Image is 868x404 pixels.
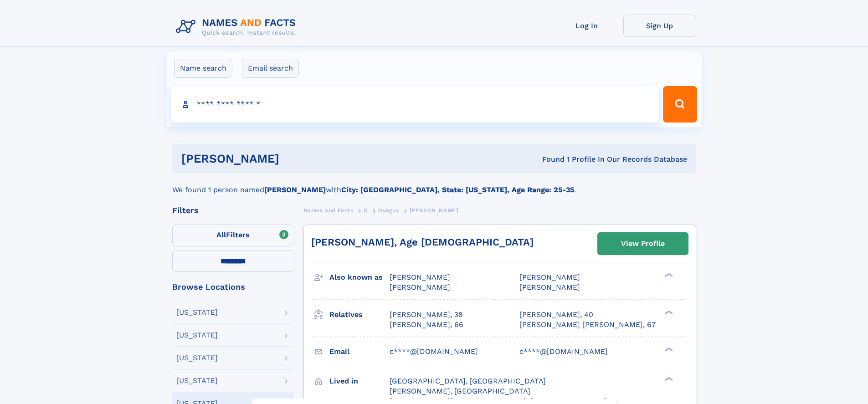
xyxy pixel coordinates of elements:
[242,59,299,78] label: Email search
[550,15,623,37] a: Log In
[172,206,294,215] div: Filters
[329,344,390,359] h3: Email
[390,283,450,291] span: [PERSON_NAME]
[176,332,218,339] div: [US_STATE]
[171,86,659,123] input: search input
[172,174,696,195] div: We found 1 person named with .
[329,270,390,285] h3: Also known as
[378,207,399,214] span: Oyegun
[519,283,580,291] span: [PERSON_NAME]
[172,15,303,39] img: Logo Names and Facts
[663,272,673,278] div: ❯
[341,185,574,194] b: City: [GEOGRAPHIC_DATA], State: [US_STATE], Age Range: 25-35
[264,185,326,194] b: [PERSON_NAME]
[663,346,673,352] div: ❯
[303,205,354,216] a: Names and Facts
[329,373,390,389] h3: Lived in
[378,205,399,216] a: Oyegun
[410,207,458,214] span: [PERSON_NAME]
[519,320,656,330] a: [PERSON_NAME] [PERSON_NAME], 67
[390,387,530,395] span: [PERSON_NAME], [GEOGRAPHIC_DATA]
[390,377,546,385] span: [GEOGRAPHIC_DATA], [GEOGRAPHIC_DATA]
[621,233,665,254] div: View Profile
[329,307,390,322] h3: Relatives
[176,354,218,362] div: [US_STATE]
[663,309,673,315] div: ❯
[663,86,697,123] button: Search Button
[364,205,368,216] a: O
[411,154,687,164] div: Found 1 Profile In Our Records Database
[172,225,294,246] label: Filters
[519,273,580,281] span: [PERSON_NAME]
[663,376,673,382] div: ❯
[390,273,450,281] span: [PERSON_NAME]
[176,377,218,384] div: [US_STATE]
[598,233,688,255] a: View Profile
[311,236,534,248] a: [PERSON_NAME], Age [DEMOGRAPHIC_DATA]
[364,207,368,214] span: O
[174,59,232,78] label: Name search
[172,283,294,291] div: Browse Locations
[390,310,463,320] a: [PERSON_NAME], 38
[390,320,463,330] a: [PERSON_NAME], 66
[519,310,593,320] a: [PERSON_NAME], 40
[176,309,218,316] div: [US_STATE]
[181,153,411,164] h1: [PERSON_NAME]
[623,15,696,37] a: Sign Up
[216,230,226,239] span: All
